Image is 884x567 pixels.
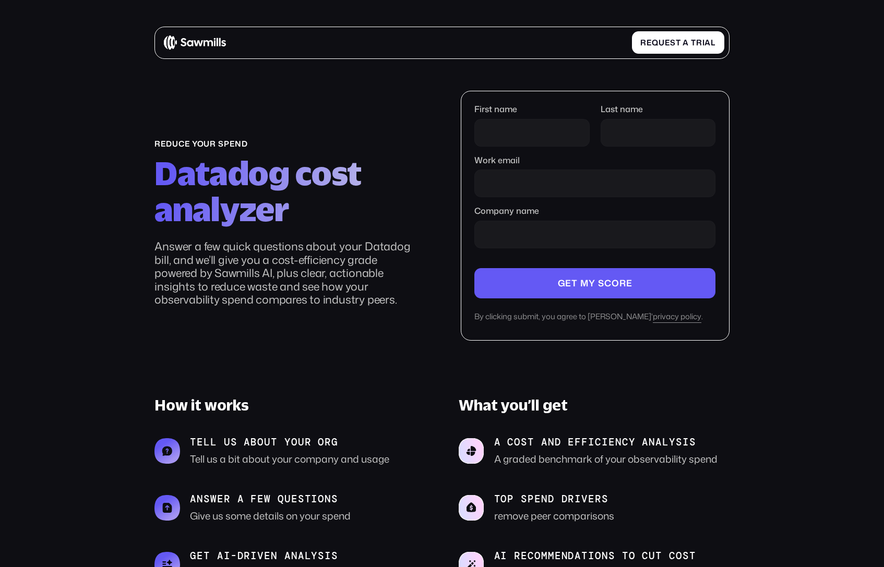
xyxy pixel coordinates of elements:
span: t [691,38,696,47]
span: u [659,38,665,47]
p: Give us some details on your spend [190,510,351,523]
p: remove peer comparisons [494,510,614,523]
span: q [652,38,659,47]
span: t [676,38,681,47]
form: Company name [474,104,715,322]
span: s [670,38,676,47]
h2: Datadog cost analyzer [154,155,416,227]
a: Requestatrial [632,31,725,54]
div: reduce your spend [154,139,416,149]
div: By clicking submit, you agree to [PERSON_NAME]' . [474,312,715,323]
span: i [702,38,705,47]
p: A cost and efficiency analysis [494,437,718,449]
p: answer a few questions [190,493,351,505]
a: privacy policy [653,312,701,323]
p: A graded benchmark of your observability spend [494,453,718,466]
span: a [704,38,711,47]
h3: What you’ll get [459,396,730,414]
label: Company name [474,206,715,216]
p: Top Spend Drivers [494,493,614,505]
span: l [711,38,715,47]
p: AI recommendations to cut cost [494,550,696,562]
p: Answer a few quick questions about your Datadog bill, and we’ll give you a cost-efficiency grade ... [154,240,416,306]
span: e [665,38,670,47]
label: Work email [474,155,715,165]
span: R [640,38,647,47]
p: Tell us a bit about your company and usage [190,453,389,466]
span: a [683,38,689,47]
label: Last name [601,104,715,114]
span: r [696,38,702,47]
p: Get AI-driven analysis [190,550,338,562]
label: First name [474,104,589,114]
span: e [647,38,652,47]
h3: How it works [154,396,425,414]
p: tell us about your org [190,437,389,449]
